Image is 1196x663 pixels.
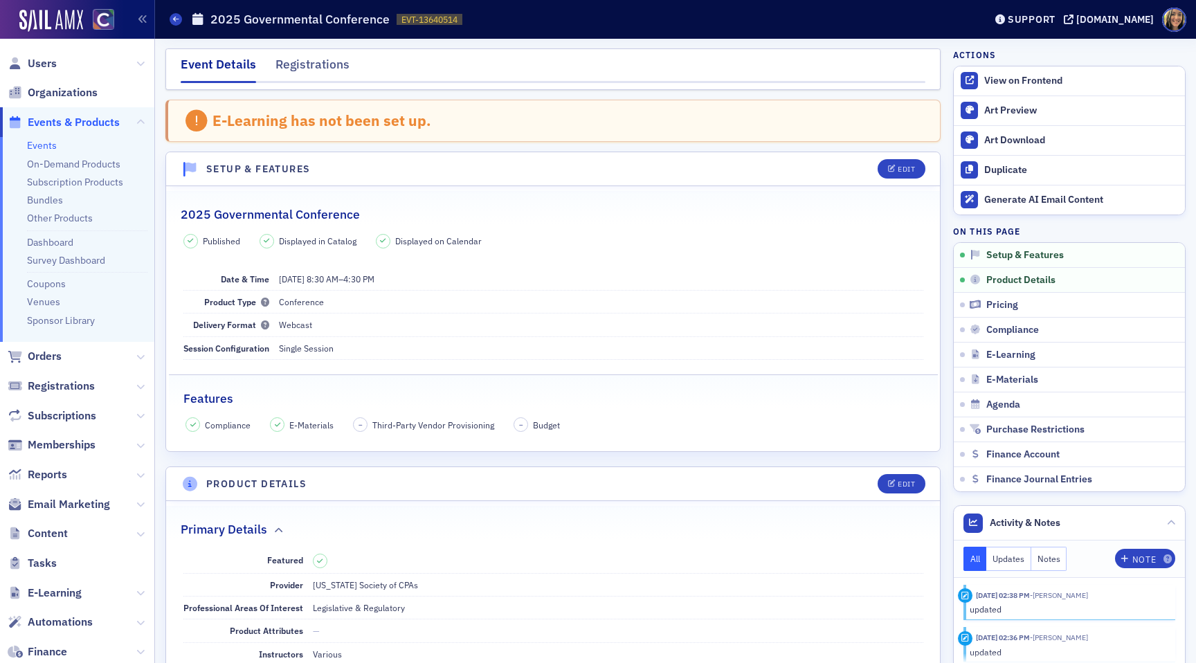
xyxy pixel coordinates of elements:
[986,424,1085,436] span: Purchase Restrictions
[986,249,1064,262] span: Setup & Features
[28,379,95,394] span: Registrations
[519,420,523,430] span: –
[28,556,57,571] span: Tasks
[27,296,60,308] a: Venues
[1162,8,1186,32] span: Profile
[359,420,363,430] span: –
[986,448,1060,461] span: Finance Account
[279,296,324,307] span: Conference
[267,554,303,565] span: Featured
[28,644,67,660] span: Finance
[181,206,360,224] h2: 2025 Governmental Conference
[27,139,57,152] a: Events
[28,437,96,453] span: Memberships
[343,273,374,284] time: 4:30 PM
[8,379,95,394] a: Registrations
[259,648,303,660] span: Instructors
[986,299,1018,311] span: Pricing
[279,343,334,354] span: Single Session
[28,115,120,130] span: Events & Products
[8,556,57,571] a: Tasks
[28,585,82,601] span: E-Learning
[8,585,82,601] a: E-Learning
[83,9,114,33] a: View Homepage
[8,615,93,630] a: Automations
[27,212,93,224] a: Other Products
[990,516,1060,530] span: Activity & Notes
[27,158,120,170] a: On-Demand Products
[8,349,62,364] a: Orders
[19,10,83,32] img: SailAMX
[963,547,987,571] button: All
[206,477,307,491] h4: Product Details
[313,625,320,636] span: —
[8,437,96,453] a: Memberships
[221,273,269,284] span: Date & Time
[954,66,1185,96] a: View on Frontend
[898,165,915,173] div: Edit
[372,419,494,431] span: Third-Party Vendor Provisioning
[984,75,1178,87] div: View on Frontend
[953,48,996,61] h4: Actions
[986,349,1035,361] span: E-Learning
[183,390,233,408] h2: Features
[986,399,1020,411] span: Agenda
[27,278,66,290] a: Coupons
[27,236,73,248] a: Dashboard
[986,374,1038,386] span: E-Materials
[289,419,334,431] span: E-Materials
[181,520,267,538] h2: Primary Details
[958,588,972,603] div: Update
[1030,633,1088,642] span: Tiffany Carson
[984,164,1178,176] div: Duplicate
[1008,13,1055,26] div: Support
[279,319,312,330] span: Webcast
[953,225,1186,237] h4: On this page
[205,419,251,431] span: Compliance
[203,235,240,247] span: Published
[1064,15,1159,24] button: [DOMAIN_NAME]
[210,11,390,28] h1: 2025 Governmental Conference
[28,615,93,630] span: Automations
[27,254,105,266] a: Survey Dashboard
[986,324,1039,336] span: Compliance
[1076,13,1154,26] div: [DOMAIN_NAME]
[8,115,120,130] a: Events & Products
[533,419,560,431] span: Budget
[28,526,68,541] span: Content
[898,480,915,488] div: Edit
[970,646,1166,658] div: updated
[958,631,972,646] div: Update
[8,467,67,482] a: Reports
[401,14,457,26] span: EVT-13640514
[395,235,482,247] span: Displayed on Calendar
[28,349,62,364] span: Orders
[986,473,1092,486] span: Finance Journal Entries
[984,105,1178,117] div: Art Preview
[8,526,68,541] a: Content
[28,408,96,424] span: Subscriptions
[986,547,1031,571] button: Updates
[984,194,1178,206] div: Generate AI Email Content
[270,579,303,590] span: Provider
[986,274,1055,287] span: Product Details
[1132,556,1156,563] div: Note
[1115,549,1175,568] button: Note
[279,235,356,247] span: Displayed in Catalog
[970,603,1166,615] div: updated
[193,319,269,330] span: Delivery Format
[954,185,1185,215] button: Generate AI Email Content
[313,648,342,660] div: Various
[275,55,350,81] div: Registrations
[984,134,1178,147] div: Art Download
[28,85,98,100] span: Organizations
[8,408,96,424] a: Subscriptions
[279,273,305,284] span: [DATE]
[313,601,405,614] div: Legislative & Regulatory
[8,497,110,512] a: Email Marketing
[8,85,98,100] a: Organizations
[230,625,303,636] span: Product Attributes
[8,644,67,660] a: Finance
[1031,547,1067,571] button: Notes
